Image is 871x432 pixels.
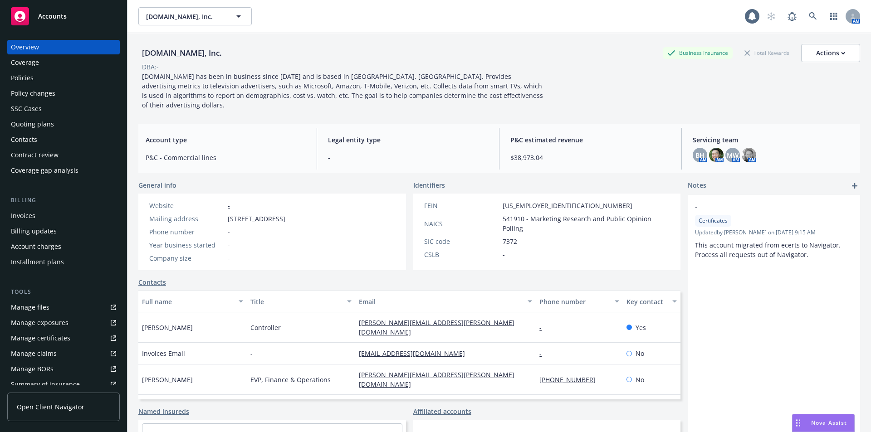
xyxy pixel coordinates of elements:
button: Title [247,291,355,312]
div: Billing updates [11,224,57,238]
div: Quoting plans [11,117,54,131]
a: Billing updates [7,224,120,238]
span: - [250,349,253,358]
div: Policies [11,71,34,85]
a: Manage certificates [7,331,120,345]
div: Manage exposures [11,316,69,330]
a: Search [804,7,822,25]
a: Start snowing [762,7,780,25]
div: Invoices [11,209,35,223]
span: MW [727,150,739,160]
a: Report a Bug [783,7,801,25]
div: Overview [11,40,39,54]
div: SSC Cases [11,102,42,116]
a: Contract review [7,148,120,162]
span: No [636,375,644,384]
div: CSLB [424,250,499,259]
a: Policies [7,71,120,85]
span: This account migrated from ecerts to Navigator. Process all requests out of Navigator. [695,241,842,259]
span: [US_EMPLOYER_IDENTIFICATION_NUMBER] [503,201,632,210]
div: NAICS [424,219,499,228]
div: Drag to move [793,414,804,432]
span: Servicing team [693,135,853,145]
div: Manage certificates [11,331,70,345]
div: Billing [7,196,120,205]
a: Contacts [138,277,166,287]
div: Tools [7,287,120,296]
button: Nova Assist [792,414,855,432]
a: Named insureds [138,407,189,416]
div: Installment plans [11,255,64,269]
span: Account type [146,135,306,145]
a: Account charges [7,239,120,254]
span: Open Client Navigator [17,402,84,412]
a: - [539,349,549,358]
span: P&C - Commercial lines [146,153,306,162]
div: [DOMAIN_NAME], Inc. [138,47,225,59]
img: photo [742,148,756,162]
a: Coverage gap analysis [7,163,120,178]
div: Total Rewards [740,47,794,58]
span: Updated by [PERSON_NAME] on [DATE] 9:15 AM [695,228,853,237]
a: - [539,323,549,332]
div: Year business started [149,240,224,250]
div: Actions [816,44,845,62]
span: BH [695,150,705,160]
a: [PHONE_NUMBER] [539,375,603,384]
div: Summary of insurance [11,377,80,392]
div: Manage BORs [11,362,54,376]
a: Quoting plans [7,117,120,131]
span: 7372 [503,237,517,246]
span: 541910 - Marketing Research and Public Opinion Polling [503,214,670,233]
a: Installment plans [7,255,120,269]
img: photo [709,148,724,162]
span: Identifiers [413,180,445,190]
a: Overview [7,40,120,54]
span: [DOMAIN_NAME], Inc. [146,12,225,21]
a: [PERSON_NAME][EMAIL_ADDRESS][PERSON_NAME][DOMAIN_NAME] [359,370,514,388]
span: [PERSON_NAME] [142,323,193,332]
button: Key contact [623,291,680,312]
a: Manage files [7,300,120,315]
button: [DOMAIN_NAME], Inc. [138,7,252,25]
div: FEIN [424,201,499,210]
a: Manage exposures [7,316,120,330]
a: - [228,201,230,210]
a: Manage BORs [7,362,120,376]
a: SSC Cases [7,102,120,116]
div: SIC code [424,237,499,246]
div: Company size [149,253,224,263]
span: [PERSON_NAME] [142,375,193,384]
div: Contacts [11,132,37,147]
a: Contacts [7,132,120,147]
span: Accounts [38,13,67,20]
div: Coverage [11,55,39,70]
span: $38,973.04 [510,153,670,162]
div: Manage files [11,300,49,315]
span: - [228,240,230,250]
span: Nova Assist [811,419,847,427]
button: Actions [801,44,860,62]
span: [DOMAIN_NAME] has been in business since [DATE] and is based in [GEOGRAPHIC_DATA], [GEOGRAPHIC_DA... [142,72,545,109]
button: Phone number [536,291,622,312]
div: Manage claims [11,346,57,361]
a: Invoices [7,209,120,223]
div: Phone number [539,297,609,306]
a: Coverage [7,55,120,70]
span: Notes [688,180,706,191]
a: Manage claims [7,346,120,361]
div: Account charges [11,239,61,254]
div: Full name [142,297,233,306]
a: Policy changes [7,86,120,101]
a: Summary of insurance [7,377,120,392]
div: Title [250,297,342,306]
span: Invoices Email [142,349,185,358]
div: Key contact [626,297,667,306]
button: Email [355,291,536,312]
span: - [328,153,488,162]
span: No [636,349,644,358]
a: Affiliated accounts [413,407,471,416]
a: Accounts [7,4,120,29]
div: Contract review [11,148,59,162]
